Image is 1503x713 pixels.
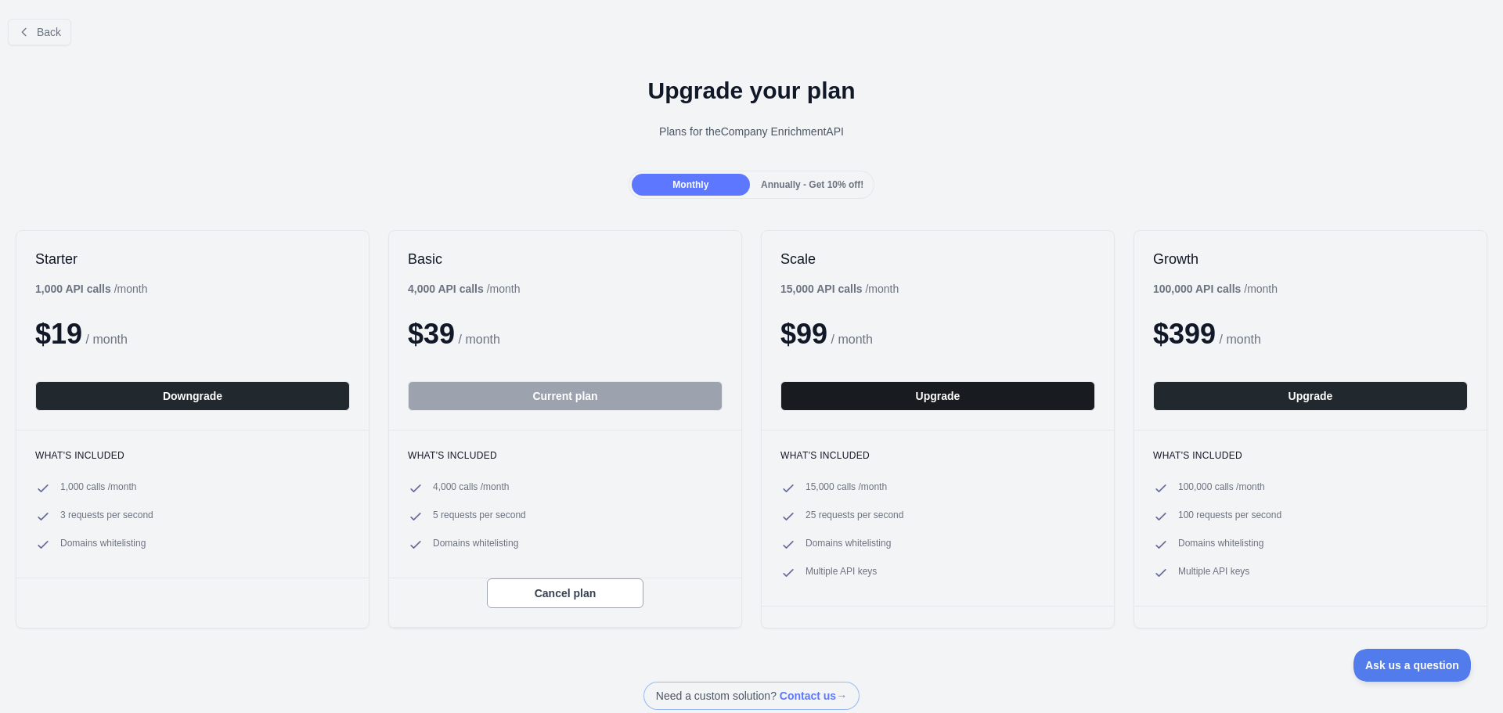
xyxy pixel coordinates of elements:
[408,250,723,268] h2: Basic
[1153,281,1278,297] div: / month
[780,250,1095,268] h2: Scale
[1153,250,1468,268] h2: Growth
[780,281,899,297] div: / month
[1353,649,1472,682] iframe: Toggle Customer Support
[780,283,863,295] b: 15,000 API calls
[1153,283,1241,295] b: 100,000 API calls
